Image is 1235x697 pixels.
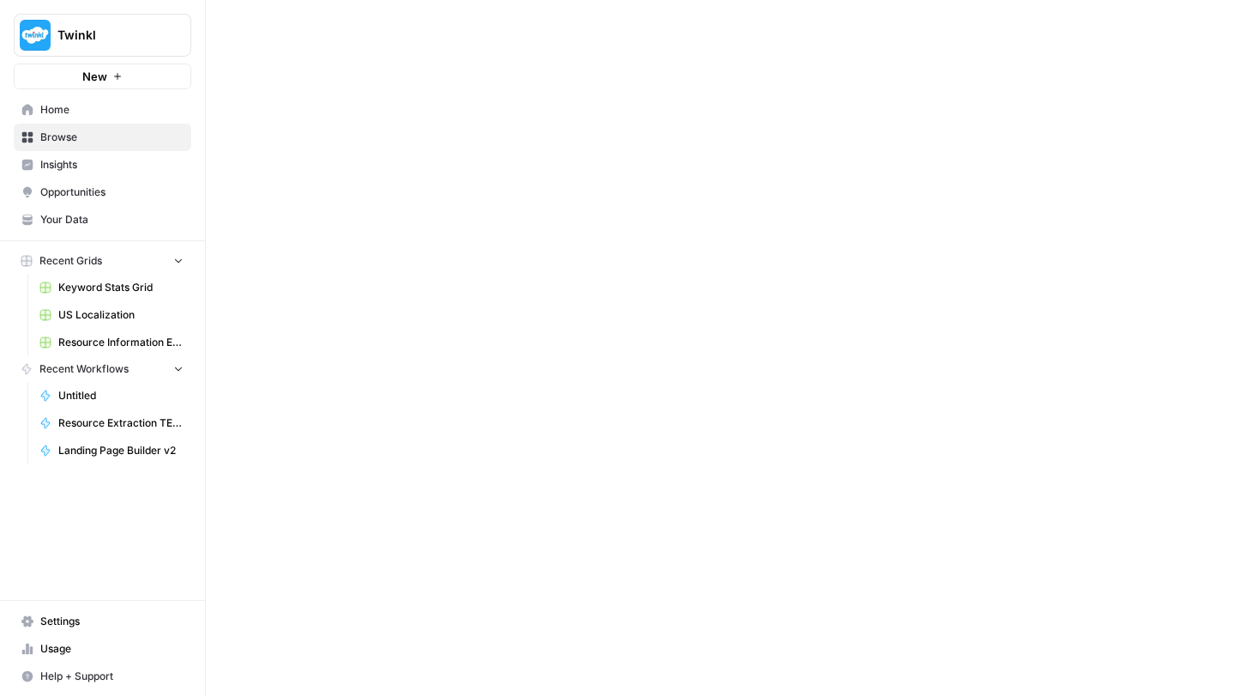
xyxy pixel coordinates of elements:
span: Landing Page Builder v2 [58,443,184,458]
span: Home [40,102,184,118]
span: Browse [40,130,184,145]
span: Resource Extraction TEST [58,415,184,431]
span: Keyword Stats Grid [58,280,184,295]
span: Your Data [40,212,184,227]
span: Recent Grids [39,253,102,269]
button: Recent Grids [14,248,191,274]
a: Opportunities [14,179,191,206]
a: Your Data [14,206,191,233]
span: Resource Information Extraction and Descriptions [58,335,184,350]
span: Twinkl [57,27,161,44]
button: Workspace: Twinkl [14,14,191,57]
span: Recent Workflows [39,361,129,377]
button: New [14,64,191,89]
button: Recent Workflows [14,356,191,382]
span: Help + Support [40,669,184,684]
a: Insights [14,151,191,179]
span: New [82,68,107,85]
span: Settings [40,614,184,629]
a: Usage [14,635,191,663]
a: Untitled [32,382,191,409]
span: Insights [40,157,184,173]
span: US Localization [58,307,184,323]
a: Landing Page Builder v2 [32,437,191,464]
span: Usage [40,641,184,657]
img: Twinkl Logo [20,20,51,51]
a: Resource Information Extraction and Descriptions [32,329,191,356]
a: Resource Extraction TEST [32,409,191,437]
button: Help + Support [14,663,191,690]
a: Settings [14,608,191,635]
a: Keyword Stats Grid [32,274,191,301]
span: Opportunities [40,185,184,200]
span: Untitled [58,388,184,403]
a: Browse [14,124,191,151]
a: US Localization [32,301,191,329]
a: Home [14,96,191,124]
